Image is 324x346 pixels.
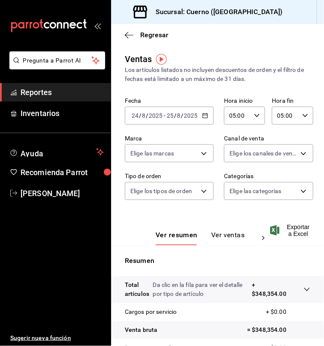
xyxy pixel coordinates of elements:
[272,98,313,104] label: Hora fin
[125,280,153,298] p: Total artículos
[252,280,286,298] p: + $348,354.00
[156,231,255,245] div: navigation tabs
[21,107,104,119] span: Inventarios
[146,112,148,119] span: /
[156,54,167,65] img: Tooltip marker
[125,136,214,142] label: Marca
[224,136,313,142] label: Canal de venta
[166,112,174,119] input: --
[139,112,141,119] span: /
[131,112,139,119] input: --
[94,22,101,29] button: open_drawer_menu
[10,334,104,343] span: Sugerir nueva función
[21,188,104,199] span: [PERSON_NAME]
[125,325,157,334] p: Venta bruta
[153,280,252,298] p: Da clic en la fila para ver el detalle por tipo de artículo
[141,112,146,119] input: --
[125,31,168,39] button: Regresar
[230,149,297,158] span: Elige los canales de venta
[125,173,214,179] label: Tipo de orden
[23,56,92,65] span: Pregunta a Parrot AI
[247,325,310,334] p: = $348,354.00
[266,307,310,316] p: + $0.00
[224,98,265,104] label: Hora inicio
[125,53,152,66] div: Ventas
[125,307,177,316] p: Cargos por servicio
[230,187,282,195] span: Elige las categorías
[140,31,168,39] span: Regresar
[177,112,181,119] input: --
[184,112,198,119] input: ----
[272,224,310,237] button: Exportar a Excel
[149,7,283,17] h3: Sucursal: Cuerno ([GEOGRAPHIC_DATA])
[125,98,214,104] label: Fecha
[21,86,104,98] span: Reportes
[130,149,174,158] span: Elige las marcas
[130,187,192,195] span: Elige los tipos de orden
[211,231,245,245] button: Ver ventas
[6,62,105,71] a: Pregunta a Parrot AI
[164,112,165,119] span: -
[9,51,105,69] button: Pregunta a Parrot AI
[125,66,310,84] div: Los artículos listados no incluyen descuentos de orden y el filtro de fechas está limitado a un m...
[21,147,93,157] span: Ayuda
[174,112,177,119] span: /
[181,112,184,119] span: /
[156,231,197,245] button: Ver resumen
[21,167,104,178] span: Recomienda Parrot
[125,256,310,266] p: Resumen
[224,173,313,179] label: Categorías
[148,112,163,119] input: ----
